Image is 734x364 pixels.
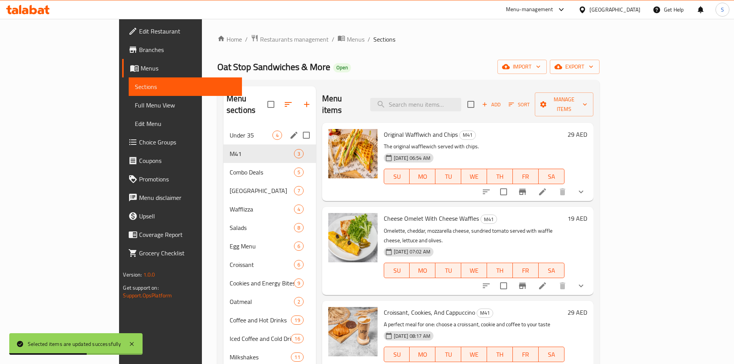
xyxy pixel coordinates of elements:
[477,183,495,201] button: sort-choices
[568,307,587,318] h6: 29 AED
[328,129,378,178] img: Original Wafflwich and Chips
[294,149,304,158] div: items
[553,277,572,295] button: delete
[516,265,536,276] span: FR
[490,171,510,182] span: TH
[438,265,458,276] span: TU
[487,263,513,278] button: TH
[260,35,329,44] span: Restaurants management
[230,352,291,362] span: Milkshakes
[328,307,378,356] img: Croissant, Cookies, And Cappuccino
[384,142,564,151] p: The original wafflewich served with chips.
[139,193,235,202] span: Menu disclaimer
[481,100,502,109] span: Add
[410,347,435,362] button: MO
[294,205,304,214] div: items
[464,349,484,360] span: WE
[122,22,242,40] a: Edit Restaurant
[387,265,407,276] span: SU
[568,129,587,140] h6: 29 AED
[542,171,561,182] span: SA
[384,226,564,245] p: Omelette, cheddar, mozzarella cheese, sundried tomato served with waffle cheese, lettuce and olives.
[413,349,432,360] span: MO
[223,292,316,311] div: Oatmeal2
[230,315,291,325] div: Coffee and Hot Drinks
[135,119,235,128] span: Edit Menu
[461,347,487,362] button: WE
[291,352,303,362] div: items
[245,35,248,44] li: /
[535,92,593,116] button: Manage items
[294,298,303,305] span: 2
[506,5,553,14] div: Menu-management
[490,349,510,360] span: TH
[291,334,303,343] div: items
[230,278,294,288] span: Cookies and Energy Bites
[230,149,294,158] span: M41
[513,169,539,184] button: FR
[129,77,242,96] a: Sections
[223,255,316,274] div: Croissant6
[459,131,476,140] div: M41
[139,230,235,239] span: Coverage Report
[568,213,587,224] h6: 19 AED
[332,35,334,44] li: /
[291,354,303,361] span: 11
[384,320,564,329] p: A perfect meal for one: choose a croissant, cookie and coffee to your taste
[539,347,564,362] button: SA
[538,281,547,290] a: Edit menu item
[391,332,433,340] span: [DATE] 08:17 AM
[460,131,475,139] span: M41
[294,223,304,232] div: items
[129,114,242,133] a: Edit Menu
[504,62,541,72] span: import
[122,244,242,262] a: Grocery Checklist
[230,223,294,232] span: Salads
[217,34,600,44] nav: breadcrumb
[217,58,330,75] span: Oat Stop Sandwiches & More
[391,154,433,162] span: [DATE] 06:54 AM
[413,265,432,276] span: MO
[294,169,303,176] span: 5
[230,297,294,306] span: Oatmeal
[291,315,303,325] div: items
[294,224,303,231] span: 8
[135,82,235,91] span: Sections
[384,307,475,318] span: Croissant, Cookies, And Cappuccino
[572,183,590,201] button: show more
[576,281,586,290] svg: Show Choices
[230,168,294,177] span: Combo Deals
[294,297,304,306] div: items
[294,261,303,268] span: 6
[322,93,361,116] h2: Menu items
[490,265,510,276] span: TH
[139,156,235,165] span: Coupons
[122,188,242,207] a: Menu disclaimer
[387,171,407,182] span: SU
[230,131,272,140] span: Under 35
[291,317,303,324] span: 19
[479,99,504,111] button: Add
[227,93,267,116] h2: Menu sections
[139,174,235,184] span: Promotions
[553,183,572,201] button: delete
[288,129,300,141] button: edit
[28,340,121,348] div: Selected items are updated successfully
[487,169,513,184] button: TH
[338,34,364,44] a: Menus
[438,349,458,360] span: TU
[230,334,291,343] span: Iced Coffee and Cold Drinks
[230,205,294,214] span: Wafflizza
[291,335,303,342] span: 16
[294,260,304,269] div: items
[461,263,487,278] button: WE
[410,169,435,184] button: MO
[294,186,304,195] div: items
[139,27,235,36] span: Edit Restaurant
[294,278,304,288] div: items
